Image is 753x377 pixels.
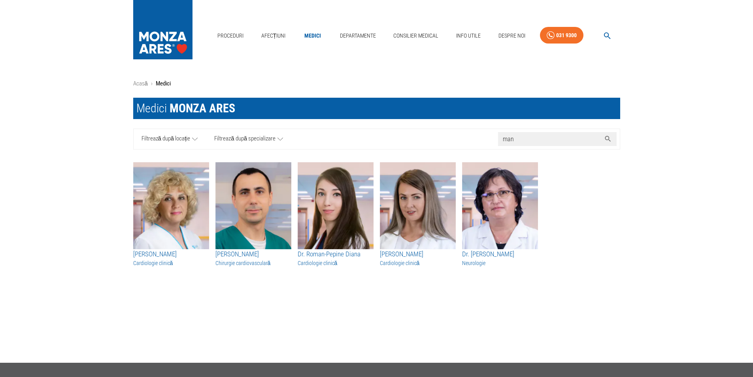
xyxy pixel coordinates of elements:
[298,162,374,249] img: Dr. Roman-Pepine Diana
[298,249,374,260] h3: Dr. Roman-Pepine Diana
[298,249,374,267] a: Dr. Roman-Pepine DianaCardiologie clinică
[215,162,291,249] img: Dr. Alexandru Manea
[390,28,442,44] a: Consilier Medical
[462,249,538,260] h3: Dr. [PERSON_NAME]
[298,259,374,267] h3: Cardiologie clinică
[142,134,191,144] span: Filtrează după locație
[380,249,456,267] a: [PERSON_NAME]Cardiologie clinică
[134,129,206,149] a: Filtrează după locație
[215,249,291,267] a: [PERSON_NAME]Chirurgie cardiovasculară
[133,249,209,267] a: [PERSON_NAME]Cardiologie clinică
[540,27,583,44] a: 031 9300
[133,259,209,267] h3: Cardiologie clinică
[462,249,538,267] a: Dr. [PERSON_NAME]Neurologie
[214,134,276,144] span: Filtrează după specializare
[151,79,153,88] li: ›
[258,28,289,44] a: Afecțiuni
[156,79,171,88] p: Medici
[380,249,456,260] h3: [PERSON_NAME]
[133,249,209,260] h3: [PERSON_NAME]
[214,28,247,44] a: Proceduri
[556,30,577,40] div: 031 9300
[462,162,538,249] img: Dr. Romana Homorodean
[380,162,456,249] img: Dr. Diana Coman
[462,259,538,267] h3: Neurologie
[215,249,291,260] h3: [PERSON_NAME]
[133,79,620,88] nav: breadcrumb
[453,28,484,44] a: Info Utile
[380,259,456,267] h3: Cardiologie clinică
[300,28,325,44] a: Medici
[170,101,235,115] span: MONZA ARES
[495,28,528,44] a: Despre Noi
[133,80,148,87] a: Acasă
[136,101,235,116] div: Medici
[215,259,291,267] h3: Chirurgie cardiovasculară
[133,162,209,249] img: Dr. Carmen Man
[206,129,291,149] a: Filtrează după specializare
[337,28,379,44] a: Departamente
